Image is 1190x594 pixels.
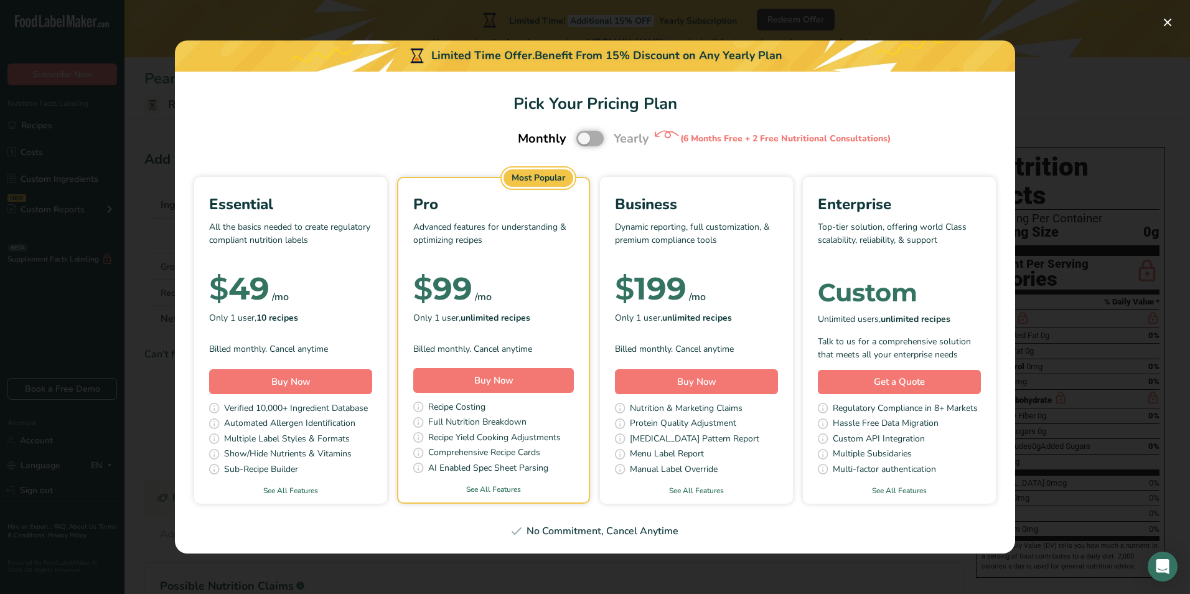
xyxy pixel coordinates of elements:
[677,375,716,388] span: Buy Now
[224,447,352,463] span: Show/Hide Nutrients & Vitamins
[600,485,793,496] a: See All Features
[630,432,759,448] span: [MEDICAL_DATA] Pattern Report
[689,290,706,304] div: /mo
[190,524,1000,539] div: No Commitment, Cancel Anytime
[833,463,936,478] span: Multi-factor authentication
[209,311,298,324] span: Only 1 user,
[428,431,561,446] span: Recipe Yield Cooking Adjustments
[209,270,228,308] span: $
[1148,552,1178,582] div: Open Intercom Messenger
[413,220,574,258] p: Advanced features for understanding & optimizing recipes
[818,280,981,305] div: Custom
[680,132,891,145] div: (6 Months Free + 2 Free Nutritional Consultations)
[461,312,530,324] b: unlimited recipes
[614,130,649,148] span: Yearly
[428,415,527,431] span: Full Nutrition Breakdown
[209,220,372,258] p: All the basics needed to create regulatory compliant nutrition labels
[209,369,372,394] button: Buy Now
[615,311,732,324] span: Only 1 user,
[630,447,704,463] span: Menu Label Report
[209,342,372,356] div: Billed monthly. Cancel anytime
[818,370,981,394] a: Get a Quote
[504,169,573,187] div: Most Popular
[818,220,981,258] p: Top-tier solution, offering world Class scalability, reliability, & support
[428,400,485,416] span: Recipe Costing
[833,447,912,463] span: Multiple Subsidaries
[190,92,1000,116] h1: Pick Your Pricing Plan
[803,485,996,496] a: See All Features
[630,417,736,432] span: Protein Quality Adjustment
[428,446,540,461] span: Comprehensive Recipe Cards
[194,485,387,496] a: See All Features
[428,461,548,477] span: AI Enabled Spec Sheet Parsing
[881,313,950,325] b: unlimited recipes
[833,402,978,417] span: Regulatory Compliance in 8+ Markets
[615,276,686,301] div: 199
[615,270,634,308] span: $
[833,432,925,448] span: Custom API Integration
[630,402,743,417] span: Nutrition & Marketing Claims
[615,342,778,356] div: Billed monthly. Cancel anytime
[209,276,269,301] div: 49
[818,313,950,326] span: Unlimited users,
[413,276,472,301] div: 99
[224,417,355,432] span: Automated Allergen Identification
[224,402,368,417] span: Verified 10,000+ Ingredient Database
[256,312,298,324] b: 10 recipes
[474,374,513,387] span: Buy Now
[518,130,566,148] span: Monthly
[615,193,778,215] div: Business
[413,270,433,308] span: $
[833,417,939,432] span: Hassle Free Data Migration
[413,342,574,356] div: Billed monthly. Cancel anytime
[818,335,981,361] div: Talk to us for a comprehensive solution that meets all your enterprise needs
[224,432,350,448] span: Multiple Label Styles & Formats
[413,193,574,215] div: Pro
[615,220,778,258] p: Dynamic reporting, full customization, & premium compliance tools
[272,290,289,304] div: /mo
[398,484,589,495] a: See All Features
[535,47,782,64] div: Benefit From 15% Discount on Any Yearly Plan
[209,193,372,215] div: Essential
[175,40,1015,72] div: Limited Time Offer.
[413,311,530,324] span: Only 1 user,
[413,368,574,393] button: Buy Now
[630,463,718,478] span: Manual Label Override
[874,375,925,389] span: Get a Quote
[818,193,981,215] div: Enterprise
[271,375,311,388] span: Buy Now
[615,369,778,394] button: Buy Now
[475,290,492,304] div: /mo
[224,463,298,478] span: Sub-Recipe Builder
[662,312,732,324] b: unlimited recipes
